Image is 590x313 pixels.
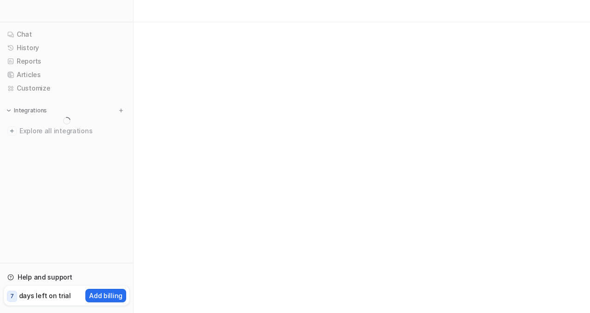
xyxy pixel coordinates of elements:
img: menu_add.svg [118,107,124,114]
a: Explore all integrations [4,124,129,137]
img: expand menu [6,107,12,114]
img: explore all integrations [7,126,17,136]
a: History [4,41,129,54]
button: Integrations [4,106,50,115]
p: Add billing [89,291,122,300]
a: Reports [4,55,129,68]
a: Articles [4,68,129,81]
button: Add billing [85,289,126,302]
a: Help and support [4,271,129,284]
p: Integrations [14,107,47,114]
a: Customize [4,82,129,95]
p: days left on trial [19,291,71,300]
a: Chat [4,28,129,41]
span: Explore all integrations [19,124,126,138]
p: 7 [10,292,14,300]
